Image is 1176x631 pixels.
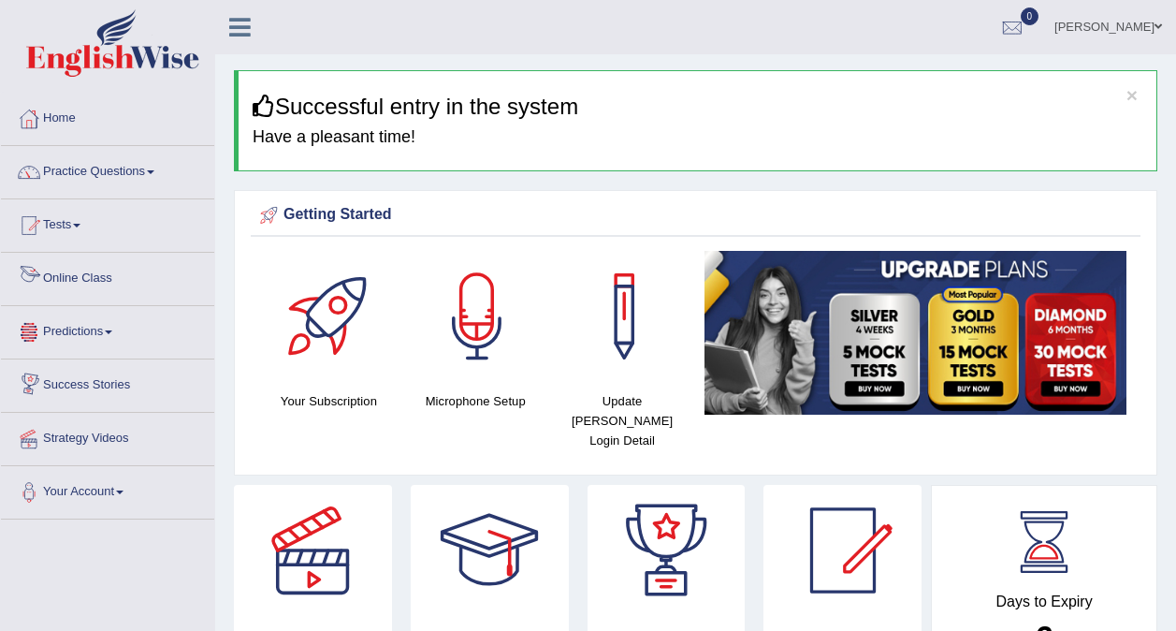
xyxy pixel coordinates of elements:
h4: Update [PERSON_NAME] Login Detail [559,391,687,450]
h4: Microphone Setup [412,391,540,411]
a: Strategy Videos [1,413,214,460]
a: Tests [1,199,214,246]
a: Online Class [1,253,214,300]
div: Getting Started [255,201,1136,229]
a: Home [1,93,214,139]
span: 0 [1021,7,1039,25]
a: Predictions [1,306,214,353]
a: Success Stories [1,360,214,406]
img: small5.jpg [704,251,1126,414]
a: Your Account [1,466,214,513]
h4: Have a pleasant time! [253,128,1142,147]
h4: Your Subscription [265,391,393,411]
button: × [1126,85,1138,105]
h3: Successful entry in the system [253,95,1142,119]
h4: Days to Expiry [952,594,1136,610]
a: Practice Questions [1,146,214,193]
